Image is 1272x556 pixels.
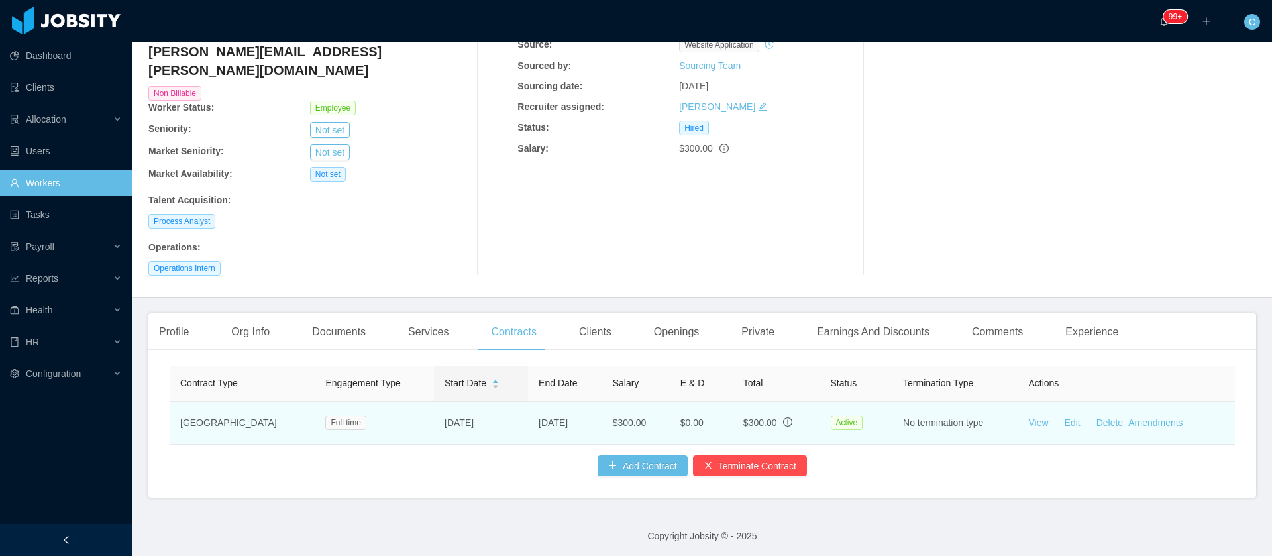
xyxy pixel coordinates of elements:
div: Clients [568,313,622,351]
i: icon: file-protect [10,242,19,251]
b: Operations : [148,242,201,252]
i: icon: edit [758,102,767,111]
div: Comments [961,313,1033,351]
div: Private [731,313,785,351]
b: Status: [517,122,549,133]
span: Allocation [26,114,66,125]
b: Talent Acquisition : [148,195,231,205]
span: $300.00 [743,417,777,428]
span: Configuration [26,368,81,379]
b: Salary: [517,143,549,154]
i: icon: caret-up [492,378,500,382]
button: icon: plusAdd Contract [598,455,688,476]
span: Health [26,305,52,315]
b: Source: [517,39,552,50]
span: $0.00 [680,417,704,428]
span: Start Date [445,376,486,390]
button: Edit [1049,412,1091,433]
span: [DATE] [679,81,708,91]
i: icon: medicine-box [10,306,19,315]
i: icon: bell [1159,17,1169,26]
i: icon: book [10,337,19,347]
span: Operations Intern [148,261,221,276]
span: $300.00 [679,143,713,154]
a: icon: pie-chartDashboard [10,42,122,69]
b: Sourcing date: [517,81,582,91]
b: Market Seniority: [148,146,224,156]
b: Worker Status: [148,102,214,113]
span: Active [831,416,863,430]
button: Not set [310,122,350,138]
span: Contract Type [180,378,238,388]
b: Seniority: [148,123,191,134]
h4: [PERSON_NAME][EMAIL_ADDRESS][PERSON_NAME][DOMAIN_NAME] [148,42,472,80]
a: icon: userWorkers [10,170,122,196]
i: icon: history [765,40,774,49]
span: End Date [539,378,577,388]
span: Payroll [26,241,54,252]
td: [GEOGRAPHIC_DATA] [170,402,315,445]
div: Experience [1055,313,1129,351]
span: Termination Type [903,378,973,388]
div: Services [397,313,459,351]
div: Profile [148,313,199,351]
a: Sourcing Team [679,60,741,71]
i: icon: caret-down [492,383,500,387]
i: icon: solution [10,115,19,124]
span: Status [831,378,857,388]
i: icon: line-chart [10,274,19,283]
span: Actions [1028,378,1059,388]
span: Not set [310,167,346,182]
span: Engagement Type [325,378,400,388]
button: Not set [310,144,350,160]
span: info-circle [719,144,729,153]
div: Openings [643,313,710,351]
b: Market Availability: [148,168,233,179]
a: Delete [1096,417,1123,428]
a: Edit [1065,417,1081,428]
i: icon: setting [10,369,19,378]
span: Salary [613,378,639,388]
td: [DATE] [434,402,528,445]
div: Sort [492,378,500,387]
div: Contracts [480,313,547,351]
a: icon: auditClients [10,74,122,101]
a: Amendments [1128,417,1183,428]
span: website application [679,38,759,52]
span: $300.00 [613,417,647,428]
span: E & D [680,378,705,388]
span: Non Billable [148,86,201,101]
div: Org Info [221,313,280,351]
td: [DATE] [528,402,602,445]
span: Full time [325,416,366,430]
b: Sourced by: [517,60,571,71]
a: [PERSON_NAME] [679,101,755,112]
span: C [1249,14,1255,30]
td: No termination type [892,402,1018,445]
span: HR [26,337,39,347]
a: View [1028,417,1048,428]
span: Process Analyst [148,214,215,229]
span: Hired [679,121,709,135]
div: Earnings And Discounts [806,313,940,351]
a: icon: profileTasks [10,201,122,228]
b: Recruiter assigned: [517,101,604,112]
span: Employee [310,101,356,115]
span: Reports [26,273,58,284]
button: icon: closeTerminate Contract [693,455,807,476]
span: info-circle [783,417,792,427]
i: icon: plus [1202,17,1211,26]
div: Documents [301,313,376,351]
span: Total [743,378,763,388]
sup: 207 [1163,10,1187,23]
a: icon: robotUsers [10,138,122,164]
